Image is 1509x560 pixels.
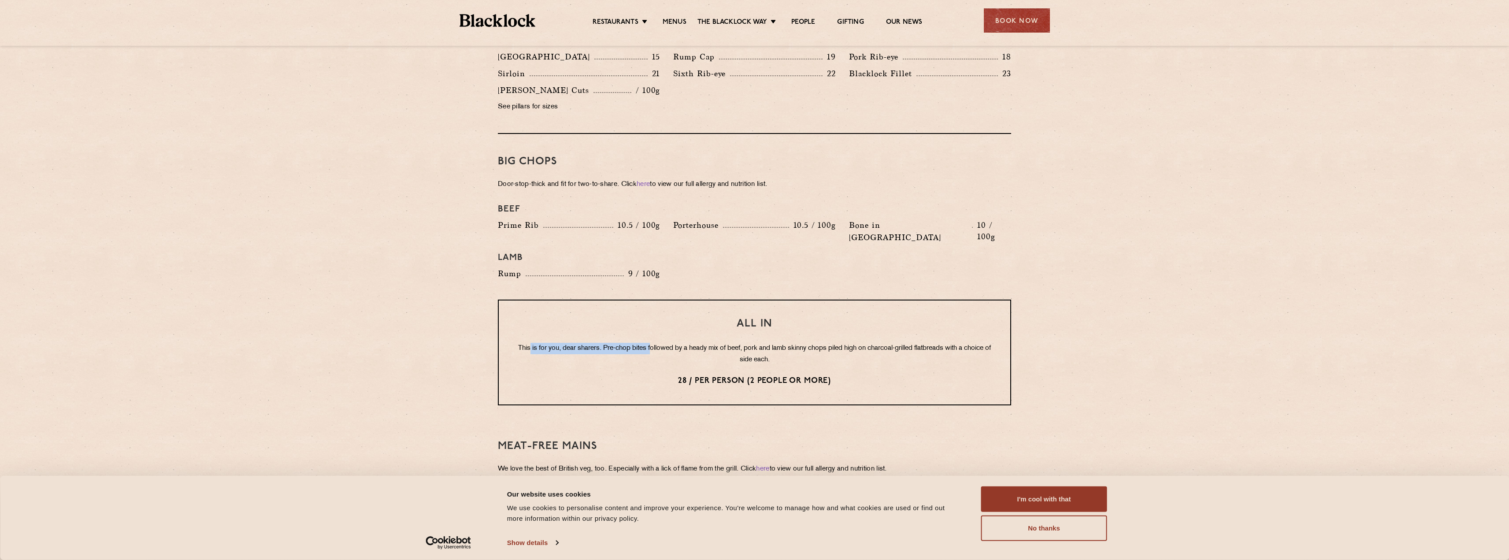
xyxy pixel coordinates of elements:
a: Our News [886,18,923,28]
p: See pillars for sizes [498,101,660,113]
p: 19 [823,51,836,63]
p: / 100g [631,85,660,96]
a: Show details [507,536,558,549]
div: Book Now [984,8,1050,33]
a: Gifting [837,18,864,28]
div: Our website uses cookies [507,489,961,499]
h4: Lamb [498,252,1011,263]
p: 10.5 / 100g [613,219,660,231]
p: 15 [648,51,660,63]
p: Blacklock Fillet [849,67,916,80]
a: Usercentrics Cookiebot - opens in a new window [410,536,487,549]
p: [PERSON_NAME] Cuts [498,84,593,96]
p: Porterhouse [673,219,723,231]
h3: Big Chops [498,156,1011,167]
a: People [791,18,815,28]
p: Door-stop-thick and fit for two-to-share. Click to view our full allergy and nutrition list. [498,178,1011,191]
h4: Beef [498,204,1011,215]
p: 22 [823,68,836,79]
p: Pork Rib-eye [849,51,903,63]
a: here [637,181,650,188]
a: Restaurants [593,18,638,28]
p: [GEOGRAPHIC_DATA] [498,51,594,63]
p: We love the best of British veg, too. Especially with a lick of flame from the grill. Click to vi... [498,463,1011,475]
p: This is for you, dear sharers. Pre-chop bites followed by a heady mix of beef, pork and lamb skin... [516,343,993,366]
p: 10.5 / 100g [789,219,836,231]
div: We use cookies to personalise content and improve your experience. You're welcome to manage how a... [507,503,961,524]
p: Rump [498,267,526,280]
p: Prime Rib [498,219,543,231]
p: Bone in [GEOGRAPHIC_DATA] [849,219,972,244]
p: 10 / 100g [973,219,1011,242]
p: Rump Cap [673,51,719,63]
p: 21 [648,68,660,79]
button: I'm cool with that [981,486,1107,512]
h3: All In [516,318,993,330]
p: 18 [998,51,1011,63]
p: 28 / per person (2 people or more) [516,375,993,387]
p: 9 / 100g [624,268,660,279]
p: Sixth Rib-eye [673,67,730,80]
h3: Meat-Free mains [498,441,1011,452]
a: The Blacklock Way [697,18,767,28]
button: No thanks [981,515,1107,541]
p: 23 [998,68,1011,79]
p: Sirloin [498,67,530,80]
a: here [756,466,769,472]
img: BL_Textured_Logo-footer-cropped.svg [460,14,536,27]
a: Menus [663,18,686,28]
